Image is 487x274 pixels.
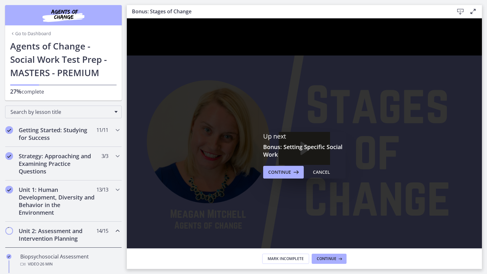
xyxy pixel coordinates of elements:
[6,254,11,259] i: Completed
[263,143,346,158] h3: Bonus: Setting Specific Social Work
[10,88,117,95] p: complete
[132,8,444,15] h3: Bonus: Stages of Change
[19,152,96,175] h2: Strategy: Approaching and Examining Practice Questions
[96,126,108,134] span: 11 / 11
[10,39,117,79] h1: Agents of Change - Social Work Test Prep - MASTERS - PREMIUM
[308,166,335,179] button: Cancel
[96,186,108,193] span: 13 / 13
[19,126,96,141] h2: Getting Started: Studying for Success
[322,260,339,274] button: Show settings menu
[263,166,304,179] button: Continue
[262,254,309,264] button: Mark Incomplete
[20,260,119,268] div: Video
[96,227,108,235] span: 14 / 15
[263,132,346,140] p: Up next
[20,253,119,268] div: Biopsychosocial Assessment
[101,152,108,160] span: 3 / 3
[268,256,304,261] span: Mark Incomplete
[268,168,291,176] span: Continue
[339,260,355,274] button: Unfullscreen
[152,114,204,147] button: Play Video: cls569grkbac72sj77a0.mp4
[312,254,347,264] button: Continue
[317,256,336,261] span: Continue
[38,260,302,274] div: Playbar
[10,30,51,37] a: Go to Dashboard
[25,8,101,23] img: Agents of Change Social Work Test Prep
[19,227,96,242] h2: Unit 2: Assessment and Intervention Planning
[10,108,111,115] span: Search by lesson title
[10,88,22,95] span: 27%
[5,186,13,193] i: Completed
[313,168,330,176] div: Cancel
[5,106,122,118] div: Search by lesson title
[19,186,96,216] h2: Unit 1: Human Development, Diversity and Behavior in the Environment
[5,152,13,160] i: Completed
[39,260,53,268] span: · 26 min
[5,126,13,134] i: Completed
[306,260,322,274] button: Mute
